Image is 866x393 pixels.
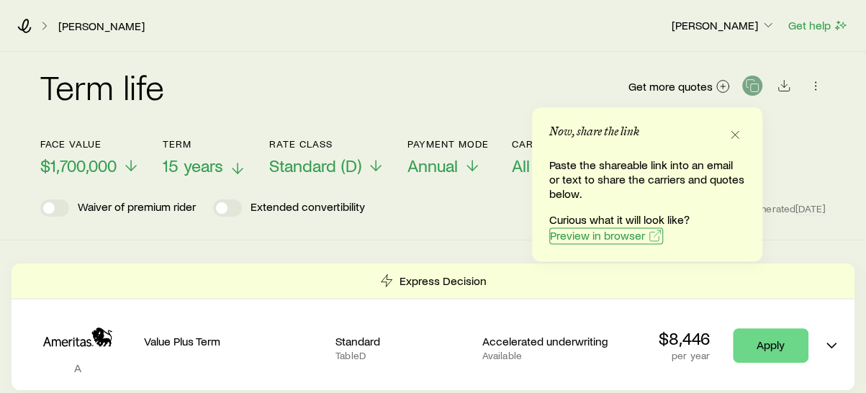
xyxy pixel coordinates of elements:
a: Apply [733,328,808,363]
span: [DATE] [795,202,826,215]
p: Now, share the link [549,125,639,146]
p: Face value [40,138,140,150]
p: per year [659,350,710,361]
button: [PERSON_NAME] [671,17,776,35]
span: Preview in browser [550,230,645,241]
a: Get more quotes [628,78,731,95]
a: [PERSON_NAME] [58,19,145,33]
button: Get help [788,17,849,34]
p: Accelerated underwriting [482,334,618,348]
span: Get more quotes [628,81,713,92]
button: Payment ModeAnnual [407,138,489,176]
p: Curious what it will look like? [549,212,745,227]
p: [PERSON_NAME] [672,18,775,32]
p: Extended convertibility [251,199,365,217]
h2: Term life [40,69,164,104]
span: Standard (D) [269,155,361,176]
span: Generated [748,202,826,215]
div: Term quotes [12,263,854,390]
span: $1,700,000 [40,155,117,176]
p: Available [482,350,618,361]
p: Value Plus Term [144,334,324,348]
a: Download CSV [774,81,794,95]
p: Carriers [512,138,622,150]
button: CarriersAll available [512,138,622,176]
a: Preview in browser [549,228,663,242]
p: Waiver of premium rider [78,199,196,217]
p: A [23,361,132,375]
button: Term15 years [163,138,246,176]
span: Annual [407,155,458,176]
button: Rate ClassStandard (D) [269,138,384,176]
p: Standard [335,334,471,348]
p: Express Decision [400,274,487,288]
p: Paste the shareable link into an email or text to share the carriers and quotes below. [549,158,745,201]
button: Face value$1,700,000 [40,138,140,176]
span: 15 years [163,155,223,176]
p: Term [163,138,246,150]
p: Rate Class [269,138,384,150]
p: $8,446 [659,328,710,348]
p: Table D [335,350,471,361]
p: Payment Mode [407,138,489,150]
button: Preview in browser [549,227,663,244]
span: All available [512,155,599,176]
